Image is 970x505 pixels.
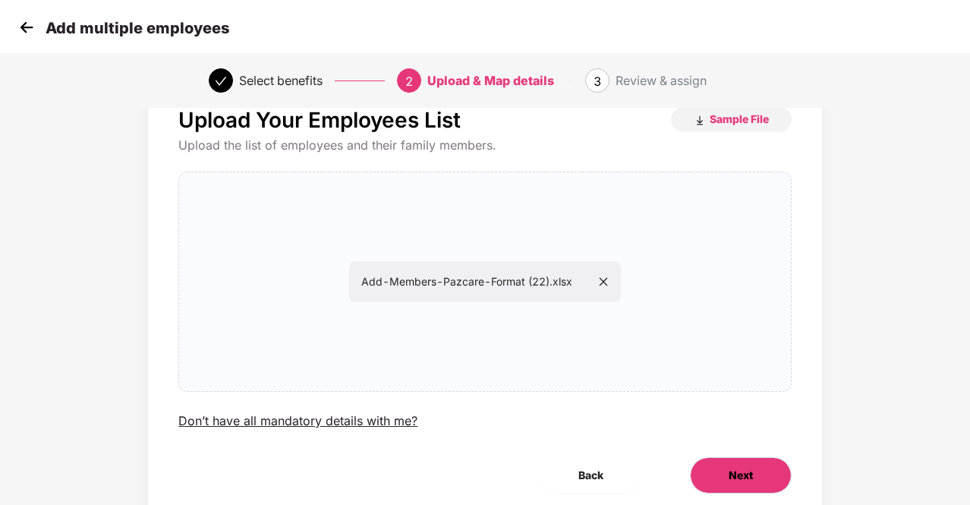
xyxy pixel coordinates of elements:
span: check [215,75,227,87]
img: download_icon [694,115,706,127]
span: close [598,276,609,287]
div: Upload the list of employees and their family members. [178,137,792,153]
span: Add-Members-Pazcare-Format (22).xlsx close [179,172,791,391]
span: Sample File [710,112,769,126]
img: svg+xml;base64,PHN2ZyB4bWxucz0iaHR0cDovL3d3dy53My5vcmcvMjAwMC9zdmciIHdpZHRoPSIzMCIgaGVpZ2h0PSIzMC... [15,16,38,39]
button: Next [690,457,792,494]
p: Add multiple employees [46,19,229,37]
div: Select benefits [239,68,323,93]
div: Upload & Map details [427,68,554,93]
div: Don’t have all mandatory details with me? [178,413,417,429]
div: Review & assign [616,68,707,93]
span: Add-Members-Pazcare-Format (22).xlsx [361,275,609,288]
span: 2 [405,74,413,89]
button: Back [540,457,641,494]
p: Upload Your Employees List [178,107,461,133]
span: Next [729,467,753,484]
span: Back [578,467,603,484]
button: Sample File [671,107,792,131]
span: 3 [594,74,601,89]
